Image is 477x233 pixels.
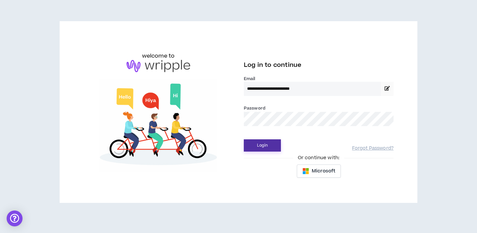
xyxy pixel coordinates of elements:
[244,76,394,82] label: Email
[7,210,23,226] div: Open Intercom Messenger
[244,105,265,111] label: Password
[142,52,175,60] h6: welcome to
[83,79,233,172] img: Welcome to Wripple
[293,154,344,162] span: Or continue with:
[297,164,341,178] button: Microsoft
[244,139,281,152] button: Login
[244,61,301,69] span: Log in to continue
[312,167,335,175] span: Microsoft
[127,60,190,72] img: logo-brand.png
[352,145,394,152] a: Forgot Password?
